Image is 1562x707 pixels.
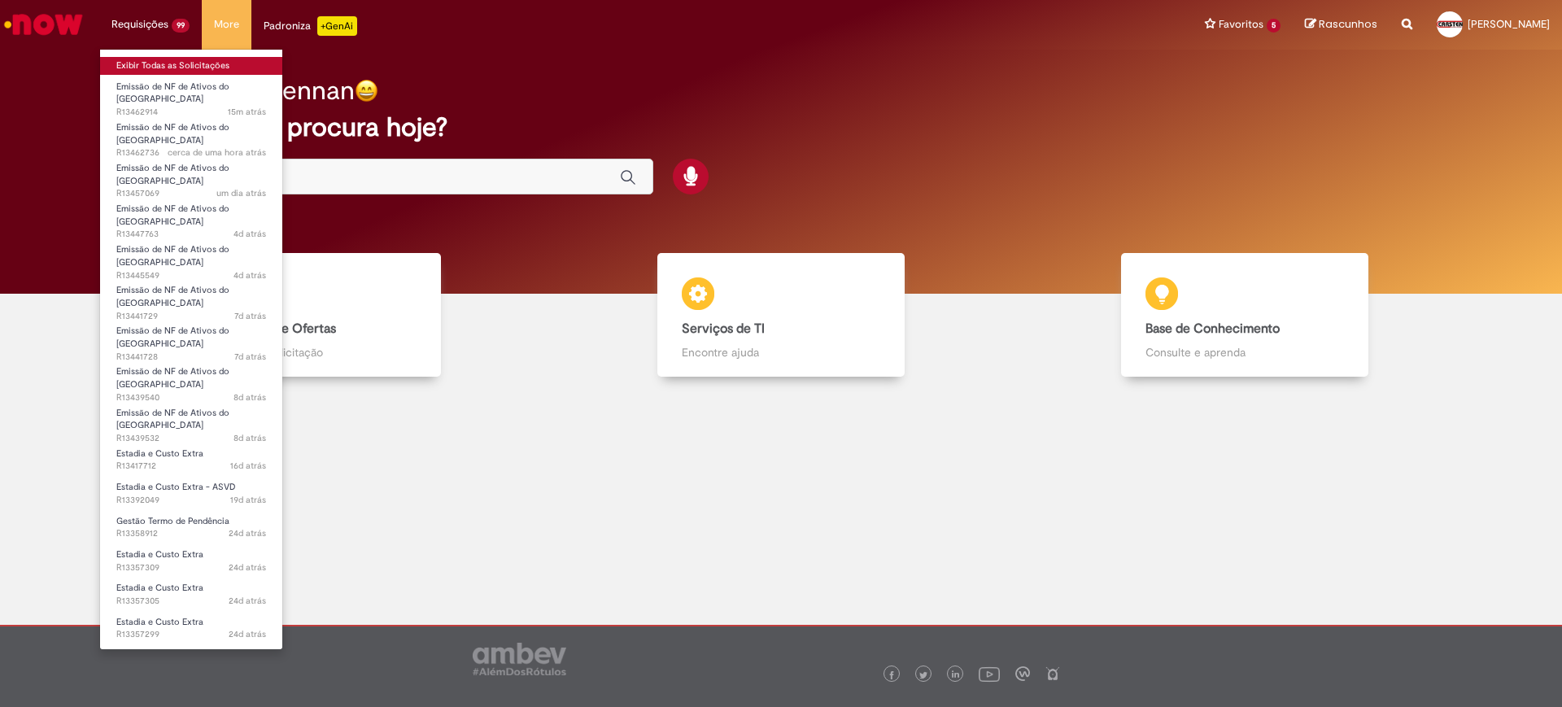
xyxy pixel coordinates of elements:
span: 24d atrás [229,595,266,607]
span: R13439540 [116,391,266,404]
span: Emissão de NF de Ativos do [GEOGRAPHIC_DATA] [116,162,229,187]
time: 23/08/2025 10:12:40 [234,310,266,322]
time: 22/08/2025 11:47:38 [233,391,266,404]
span: Emissão de NF de Ativos do [GEOGRAPHIC_DATA] [116,203,229,228]
span: 24d atrás [229,628,266,640]
a: Aberto R13417712 : Estadia e Custo Extra [100,445,282,475]
span: 15m atrás [228,106,266,118]
time: 29/08/2025 15:10:19 [228,106,266,118]
time: 22/08/2025 11:46:42 [233,432,266,444]
time: 10/08/2025 22:45:06 [230,494,266,506]
span: R13441728 [116,351,266,364]
a: Serviços de TI Encontre ajuda [549,253,1013,378]
span: R13358912 [116,527,266,540]
a: Rascunhos [1305,17,1377,33]
span: Emissão de NF de Ativos do [GEOGRAPHIC_DATA] [116,365,229,391]
span: R13392049 [116,494,266,507]
span: Emissão de NF de Ativos do [GEOGRAPHIC_DATA] [116,325,229,350]
a: Aberto R13357305 : Estadia e Custo Extra [100,579,282,609]
img: logo_footer_twitter.png [919,671,927,679]
span: 99 [172,19,190,33]
img: logo_footer_naosei.png [1045,666,1060,681]
span: um dia atrás [216,187,266,199]
time: 26/08/2025 11:21:12 [233,228,266,240]
time: 05/08/2025 18:08:27 [229,595,266,607]
span: Emissão de NF de Ativos do [GEOGRAPHIC_DATA] [116,407,229,432]
span: Emissão de NF de Ativos do [GEOGRAPHIC_DATA] [116,243,229,268]
img: logo_footer_workplace.png [1015,666,1030,681]
img: logo_footer_ambev_rotulo_gray.png [473,643,566,675]
time: 05/08/2025 18:06:14 [229,628,266,640]
time: 05/08/2025 18:10:13 [229,561,266,574]
span: 8d atrás [233,391,266,404]
span: Requisições [111,16,168,33]
span: 5 [1267,19,1281,33]
b: Base de Conhecimento [1145,321,1280,337]
span: R13441729 [116,310,266,323]
a: Aberto R13392049 : Estadia e Custo Extra - ASVD [100,478,282,508]
a: Aberto R13447763 : Emissão de NF de Ativos do ASVD [100,200,282,235]
a: Catálogo de Ofertas Abra uma solicitação [85,253,549,378]
img: logo_footer_youtube.png [979,663,1000,684]
span: 7d atrás [234,310,266,322]
span: 16d atrás [230,460,266,472]
time: 06/08/2025 11:13:30 [229,527,266,539]
span: [PERSON_NAME] [1468,17,1550,31]
span: 4d atrás [233,269,266,281]
p: Consulte e aprenda [1145,344,1344,360]
span: Estadia e Custo Extra [116,548,203,561]
span: 24d atrás [229,527,266,539]
span: R13447763 [116,228,266,241]
p: Encontre ajuda [682,344,880,360]
span: R13462736 [116,146,266,159]
span: 24d atrás [229,561,266,574]
span: R13445549 [116,269,266,282]
a: Aberto R13445549 : Emissão de NF de Ativos do ASVD [100,241,282,276]
img: logo_footer_facebook.png [888,671,896,679]
span: R13439532 [116,432,266,445]
span: 8d atrás [233,432,266,444]
span: Emissão de NF de Ativos do [GEOGRAPHIC_DATA] [116,121,229,146]
span: R13417712 [116,460,266,473]
time: 25/08/2025 16:45:47 [233,269,266,281]
div: Padroniza [264,16,357,36]
a: Aberto R13357299 : Estadia e Custo Extra [100,613,282,644]
a: Aberto R13439540 : Emissão de NF de Ativos do ASVD [100,363,282,398]
time: 28/08/2025 11:17:09 [216,187,266,199]
span: Estadia e Custo Extra [116,616,203,628]
a: Aberto R13357309 : Estadia e Custo Extra [100,546,282,576]
span: 7d atrás [234,351,266,363]
span: cerca de uma hora atrás [168,146,266,159]
span: Estadia e Custo Extra - ASVD [116,481,236,493]
b: Serviços de TI [682,321,765,337]
ul: Requisições [99,49,283,650]
h2: O que você procura hoje? [141,113,1422,142]
a: Aberto R13462914 : Emissão de NF de Ativos do ASVD [100,78,282,113]
span: 19d atrás [230,494,266,506]
span: R13457069 [116,187,266,200]
span: R13357309 [116,561,266,574]
a: Aberto R13462736 : Emissão de NF de Ativos do ASVD [100,119,282,154]
span: Estadia e Custo Extra [116,447,203,460]
img: happy-face.png [355,79,378,103]
span: More [214,16,239,33]
span: Favoritos [1219,16,1263,33]
a: Aberto R13358912 : Gestão Termo de Pendência [100,513,282,543]
time: 29/08/2025 14:40:06 [168,146,266,159]
a: Aberto R13439532 : Emissão de NF de Ativos do ASVD [100,404,282,439]
span: Emissão de NF de Ativos do [GEOGRAPHIC_DATA] [116,81,229,106]
a: Aberto R13357288 : Estadia e Custo Extra [100,647,282,677]
b: Catálogo de Ofertas [218,321,336,337]
p: Abra uma solicitação [218,344,417,360]
img: logo_footer_linkedin.png [952,670,960,680]
a: Exibir Todas as Solicitações [100,57,282,75]
time: 23/08/2025 10:11:10 [234,351,266,363]
a: Aberto R13441728 : Emissão de NF de Ativos do ASVD [100,322,282,357]
a: Base de Conhecimento Consulte e aprenda [1013,253,1477,378]
span: R13357305 [116,595,266,608]
span: Gestão Termo de Pendência [116,515,229,527]
a: Aberto R13457069 : Emissão de NF de Ativos do ASVD [100,159,282,194]
p: +GenAi [317,16,357,36]
a: Aberto R13441729 : Emissão de NF de Ativos do ASVD [100,281,282,316]
span: 4d atrás [233,228,266,240]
